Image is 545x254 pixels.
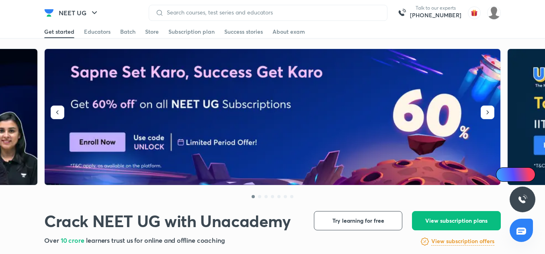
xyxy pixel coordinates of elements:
[272,25,305,38] a: About exam
[44,236,61,244] span: Over
[224,28,263,36] div: Success stories
[84,25,111,38] a: Educators
[431,237,494,246] h6: View subscription offers
[145,28,159,36] div: Store
[412,211,501,230] button: View subscription plans
[84,28,111,36] div: Educators
[145,25,159,38] a: Store
[44,25,74,38] a: Get started
[518,195,527,204] img: ttu
[44,8,54,18] img: Company Logo
[487,6,501,20] img: Mahi Singh
[431,237,494,246] a: View subscription offers
[496,167,535,182] a: Ai Doubts
[120,25,135,38] a: Batch
[44,211,291,231] h1: Crack NEET UG with Unacademy
[501,171,507,178] img: Icon
[54,5,104,21] button: NEET UG
[394,5,410,21] img: call-us
[168,25,215,38] a: Subscription plan
[425,217,488,225] span: View subscription plans
[120,28,135,36] div: Batch
[61,236,86,244] span: 10 crore
[164,9,381,16] input: Search courses, test series and educators
[272,28,305,36] div: About exam
[410,11,461,19] a: [PHONE_NUMBER]
[314,211,402,230] button: Try learning for free
[168,28,215,36] div: Subscription plan
[44,28,74,36] div: Get started
[332,217,384,225] span: Try learning for free
[468,6,481,19] img: avatar
[224,25,263,38] a: Success stories
[410,5,461,11] p: Talk to our experts
[86,236,225,244] span: learners trust us for online and offline coaching
[509,171,531,178] span: Ai Doubts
